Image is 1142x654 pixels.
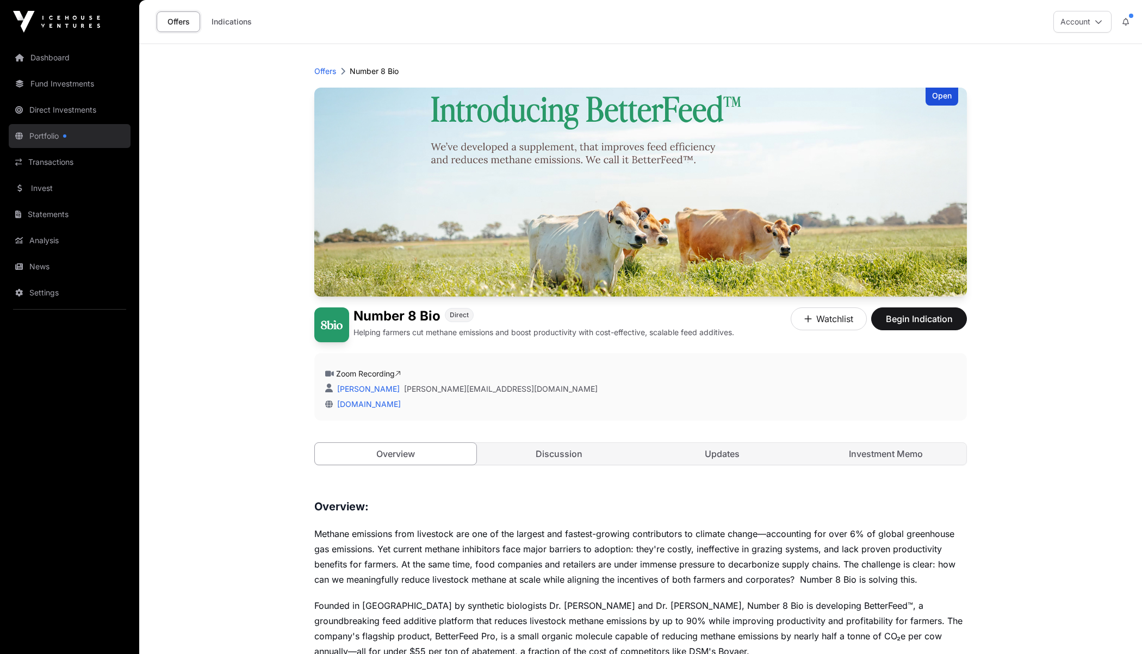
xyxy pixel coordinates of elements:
[314,88,967,297] img: Number 8 Bio
[9,46,131,70] a: Dashboard
[404,384,598,394] a: [PERSON_NAME][EMAIL_ADDRESS][DOMAIN_NAME]
[9,202,131,226] a: Statements
[1053,11,1112,33] button: Account
[353,327,734,338] p: Helping farmers cut methane emissions and boost productivity with cost-effective, scalable feed a...
[9,176,131,200] a: Invest
[450,311,469,319] span: Direct
[314,526,967,587] p: Methane emissions from livestock are one of the largest and fastest-growing contributors to clima...
[642,443,803,465] a: Updates
[353,307,440,325] h1: Number 8 Bio
[335,384,400,393] a: [PERSON_NAME]
[9,124,131,148] a: Portfolio
[336,369,401,378] a: Zoom Recording
[315,443,966,465] nav: Tabs
[871,307,967,330] button: Begin Indication
[204,11,259,32] a: Indications
[314,307,349,342] img: Number 8 Bio
[791,307,867,330] button: Watchlist
[350,66,399,77] p: Number 8 Bio
[314,442,477,465] a: Overview
[885,312,953,325] span: Begin Indication
[805,443,967,465] a: Investment Memo
[1088,602,1142,654] iframe: Chat Widget
[479,443,640,465] a: Discussion
[157,11,200,32] a: Offers
[314,498,967,515] h3: Overview:
[9,255,131,279] a: News
[9,72,131,96] a: Fund Investments
[9,281,131,305] a: Settings
[314,66,336,77] a: Offers
[9,98,131,122] a: Direct Investments
[871,318,967,329] a: Begin Indication
[9,229,131,252] a: Analysis
[13,11,100,33] img: Icehouse Ventures Logo
[9,150,131,174] a: Transactions
[333,399,401,409] a: [DOMAIN_NAME]
[926,88,958,106] div: Open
